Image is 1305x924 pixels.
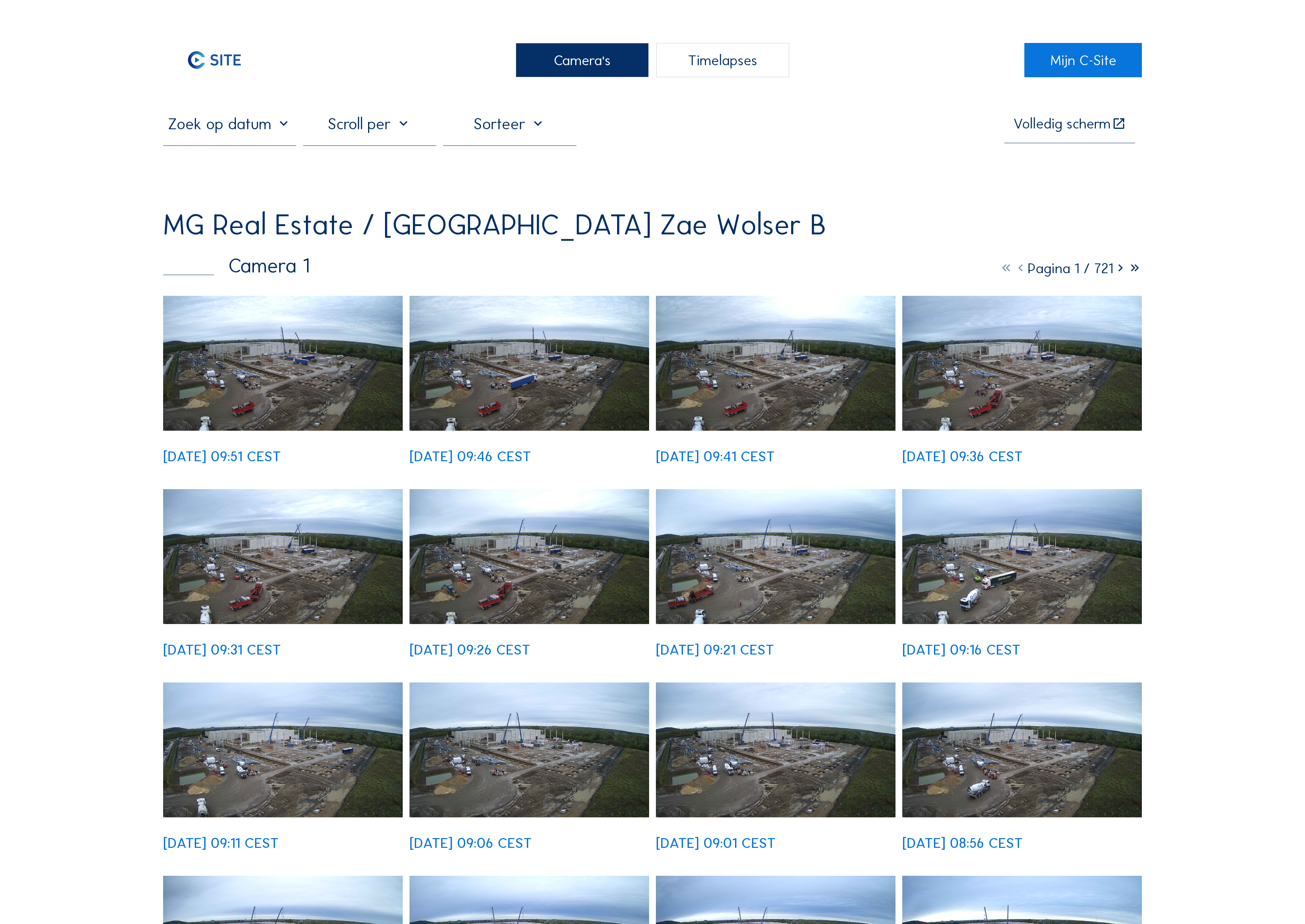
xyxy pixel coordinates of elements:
div: [DATE] 09:21 CEST [656,643,774,657]
div: [DATE] 09:06 CEST [410,836,532,850]
img: image_53359445 [163,489,403,624]
img: C-SITE Logo [163,43,266,77]
div: [DATE] 09:16 CEST [902,643,1021,657]
img: image_53359018 [902,489,1142,624]
img: image_53358749 [410,682,649,817]
div: Camera 1 [163,255,310,275]
div: [DATE] 09:31 CEST [163,643,281,657]
a: Mijn C-Site [1024,43,1142,77]
div: [DATE] 09:41 CEST [656,449,775,464]
img: image_53359294 [410,489,649,624]
div: [DATE] 09:11 CEST [163,836,279,850]
img: image_53359998 [163,296,403,431]
img: image_53358617 [656,682,895,817]
img: image_53359713 [656,296,895,431]
div: [DATE] 09:01 CEST [656,836,776,850]
div: [DATE] 08:56 CEST [902,836,1023,850]
div: [DATE] 09:46 CEST [410,449,531,464]
span: Pagina 1 / 721 [1028,260,1113,277]
div: Camera's [516,43,649,77]
input: Zoek op datum 󰅀 [163,114,296,133]
div: [DATE] 09:26 CEST [410,643,530,657]
div: Volledig scherm [1013,116,1111,131]
div: [DATE] 09:36 CEST [902,449,1023,464]
a: C-SITE Logo [163,43,281,77]
img: image_53359584 [902,296,1142,431]
img: image_53359176 [656,489,895,624]
div: [DATE] 09:51 CEST [163,449,281,464]
img: image_53358893 [163,682,403,817]
img: image_53359859 [410,296,649,431]
div: MG Real Estate / [GEOGRAPHIC_DATA] Zae Wolser B [163,210,826,239]
img: image_53358466 [902,682,1142,817]
div: Timelapses [656,43,789,77]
